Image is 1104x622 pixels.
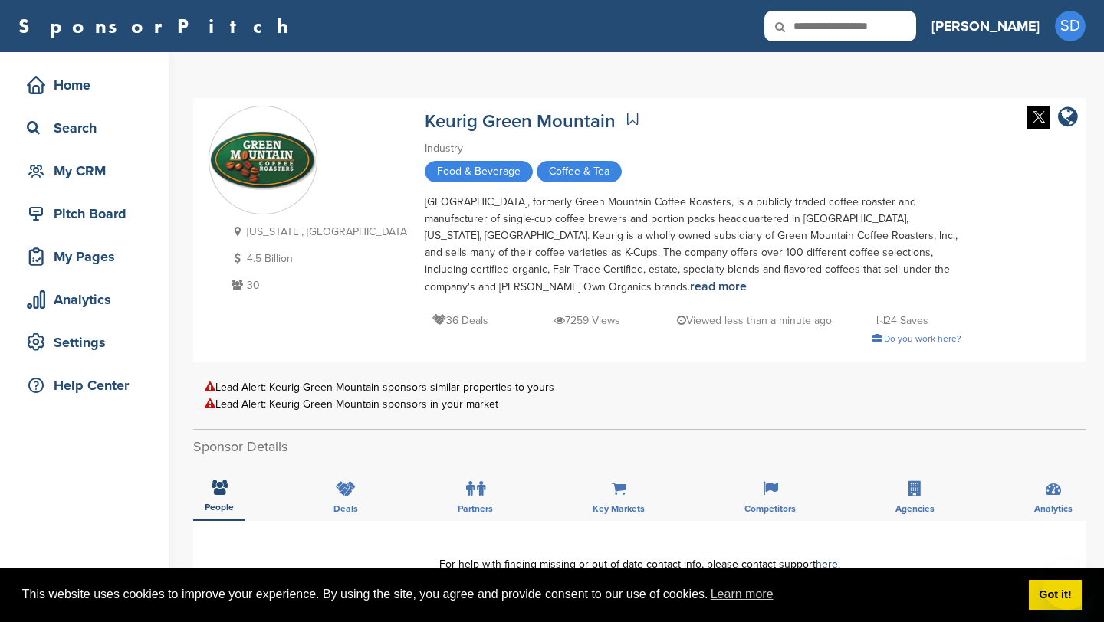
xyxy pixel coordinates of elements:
[1058,106,1078,131] a: company link
[816,558,838,571] a: here
[228,276,409,295] p: 30
[23,286,153,313] div: Analytics
[23,243,153,270] div: My Pages
[932,9,1040,43] a: [PERSON_NAME]
[1043,561,1092,610] iframe: Button to launch messaging window
[15,153,153,188] a: My CRM
[677,311,832,330] p: Viewed less than a minute ago
[425,140,961,157] div: Industry
[15,110,153,146] a: Search
[15,239,153,274] a: My Pages
[228,222,409,241] p: [US_STATE], [GEOGRAPHIC_DATA]
[895,504,935,513] span: Agencies
[593,504,645,513] span: Key Markets
[23,157,153,185] div: My CRM
[537,161,622,182] span: Coffee & Tea
[432,311,488,330] p: 36 Deals
[1055,11,1086,41] span: SD
[15,67,153,103] a: Home
[872,333,961,344] a: Do you work here?
[15,282,153,317] a: Analytics
[932,15,1040,37] h3: [PERSON_NAME]
[708,583,776,606] a: learn more about cookies
[23,372,153,399] div: Help Center
[205,503,234,512] span: People
[205,381,1074,393] div: Lead Alert: Keurig Green Mountain sponsors similar properties to yours
[209,130,317,191] img: Sponsorpitch & Keurig Green Mountain
[193,437,1086,457] h2: Sponsor Details
[1034,504,1073,513] span: Analytics
[23,71,153,99] div: Home
[15,196,153,231] a: Pitch Board
[228,249,409,268] p: 4.5 Billion
[690,279,747,294] a: read more
[15,368,153,403] a: Help Center
[15,325,153,360] a: Settings
[884,333,961,344] span: Do you work here?
[425,161,533,182] span: Food & Beverage
[554,311,620,330] p: 7259 Views
[205,398,1074,410] div: Lead Alert: Keurig Green Mountain sponsors in your market
[425,110,616,133] a: Keurig Green Mountain
[744,504,796,513] span: Competitors
[23,114,153,142] div: Search
[1029,580,1082,611] a: dismiss cookie message
[23,329,153,356] div: Settings
[458,504,493,513] span: Partners
[1027,106,1050,129] img: Twitter white
[22,583,1017,606] span: This website uses cookies to improve your experience. By using the site, you agree and provide co...
[23,200,153,228] div: Pitch Board
[333,504,358,513] span: Deals
[877,311,928,330] p: 24 Saves
[425,194,961,296] div: [GEOGRAPHIC_DATA], formerly Green Mountain Coffee Roasters, is a publicly traded coffee roaster a...
[216,559,1063,570] div: For help with finding missing or out-of-date contact info, please contact support .
[18,16,298,36] a: SponsorPitch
